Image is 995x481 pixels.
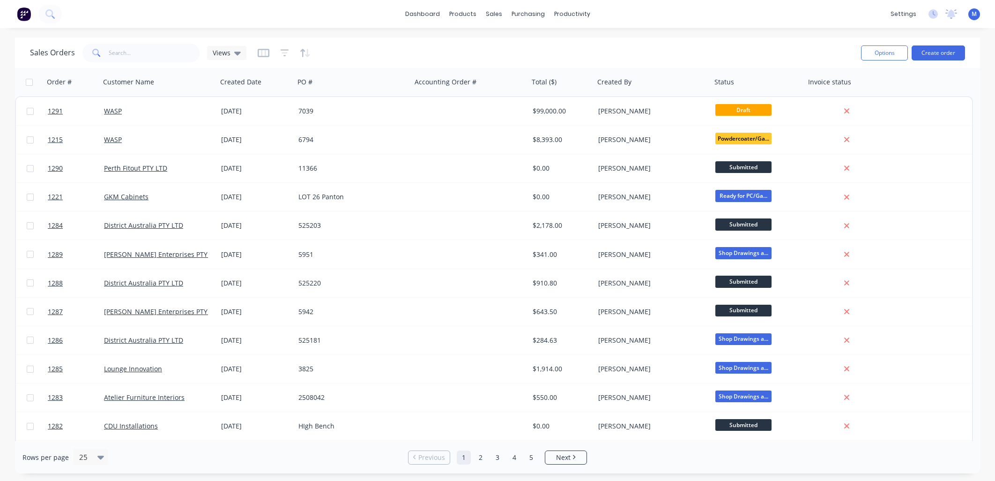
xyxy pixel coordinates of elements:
[298,221,402,230] div: 525203
[507,451,521,465] a: Page 4
[598,307,702,316] div: [PERSON_NAME]
[715,391,772,402] span: Shop Drawings a...
[298,135,402,144] div: 6794
[48,106,63,116] span: 1291
[104,421,158,430] a: CDU Installations
[598,393,702,402] div: [PERSON_NAME]
[445,7,481,21] div: products
[48,383,104,412] a: 1283
[298,393,402,402] div: 2508042
[104,364,162,373] a: Lounge Innovation
[221,364,291,374] div: [DATE]
[715,276,772,287] span: Submitted
[298,106,402,116] div: 7039
[533,135,588,144] div: $8,393.00
[48,240,104,269] a: 1289
[48,164,63,173] span: 1290
[109,44,200,62] input: Search...
[221,164,291,173] div: [DATE]
[418,453,445,462] span: Previous
[221,192,291,202] div: [DATE]
[221,393,291,402] div: [DATE]
[912,45,965,60] button: Create order
[457,451,471,465] a: Page 1 is your current page
[47,77,72,87] div: Order #
[298,421,402,431] div: HIgh Bench
[533,336,588,345] div: $284.63
[221,250,291,259] div: [DATE]
[972,10,977,18] span: M
[298,250,402,259] div: 5951
[220,77,261,87] div: Created Date
[48,326,104,354] a: 1286
[808,77,851,87] div: Invoice status
[507,7,549,21] div: purchasing
[533,221,588,230] div: $2,178.00
[17,7,31,21] img: Factory
[221,307,291,316] div: [DATE]
[104,192,149,201] a: GKM Cabinets
[48,364,63,374] span: 1285
[104,221,183,230] a: District Australia PTY LTD
[533,421,588,431] div: $0.00
[298,192,402,202] div: LOT 26 Panton
[715,218,772,230] span: Submitted
[48,278,63,288] span: 1288
[715,190,772,202] span: Ready for PC/Ga...
[48,192,63,202] span: 1221
[715,419,772,431] span: Submitted
[48,336,63,345] span: 1286
[490,451,505,465] a: Page 3
[533,164,588,173] div: $0.00
[48,421,63,431] span: 1282
[533,307,588,316] div: $643.50
[298,164,402,173] div: 11366
[221,421,291,431] div: [DATE]
[715,333,772,345] span: Shop Drawings a...
[545,453,587,462] a: Next page
[104,164,167,173] a: Perth Fitout PTY LTD
[598,135,702,144] div: [PERSON_NAME]
[48,221,63,230] span: 1284
[598,364,702,374] div: [PERSON_NAME]
[298,278,402,288] div: 525220
[48,250,63,259] span: 1289
[48,183,104,211] a: 1221
[598,421,702,431] div: [PERSON_NAME]
[48,97,104,125] a: 1291
[533,393,588,402] div: $550.00
[549,7,595,21] div: productivity
[556,453,571,462] span: Next
[533,250,588,259] div: $341.00
[415,77,476,87] div: Accounting Order #
[533,106,588,116] div: $99,000.00
[861,45,908,60] button: Options
[474,451,488,465] a: Page 2
[22,453,69,462] span: Rows per page
[104,250,221,259] a: [PERSON_NAME] Enterprises PTY LTD
[404,451,591,465] ul: Pagination
[298,336,402,345] div: 525181
[221,135,291,144] div: [DATE]
[30,48,75,57] h1: Sales Orders
[598,336,702,345] div: [PERSON_NAME]
[408,453,450,462] a: Previous page
[48,269,104,297] a: 1288
[715,104,772,116] span: Draft
[48,211,104,240] a: 1284
[598,250,702,259] div: [PERSON_NAME]
[533,278,588,288] div: $910.80
[48,412,104,440] a: 1282
[598,106,702,116] div: [PERSON_NAME]
[48,126,104,154] a: 1215
[597,77,631,87] div: Created By
[886,7,921,21] div: settings
[481,7,507,21] div: sales
[714,77,734,87] div: Status
[48,355,104,383] a: 1285
[533,192,588,202] div: $0.00
[598,221,702,230] div: [PERSON_NAME]
[48,135,63,144] span: 1215
[104,336,183,345] a: District Australia PTY LTD
[48,393,63,402] span: 1283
